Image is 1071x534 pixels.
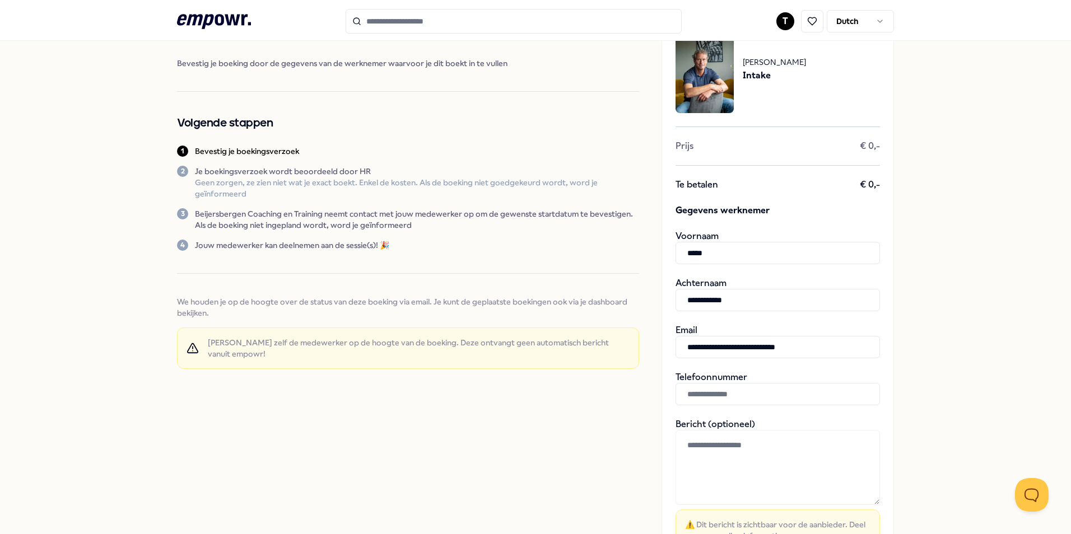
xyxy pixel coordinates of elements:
h2: Volgende stappen [177,114,639,132]
div: Email [676,325,880,358]
button: T [776,12,794,30]
span: We houden je op de hoogte over de status van deze boeking via email. Je kunt de geplaatste boekin... [177,296,639,318]
input: Search for products, categories or subcategories [346,9,682,34]
p: Jouw medewerker kan deelnemen aan de sessie(s)! 🎉 [195,240,389,251]
iframe: Help Scout Beacon - Open [1015,478,1049,512]
span: Gegevens werknemer [676,204,880,217]
div: Voornaam [676,231,880,264]
span: Prijs [676,140,693,152]
span: € 0,- [860,140,880,152]
div: 1 [177,146,188,157]
img: package image [676,26,734,113]
p: Je boekingsverzoek wordt beoordeeld door HR [195,166,639,177]
div: Achternaam [676,278,880,311]
span: € 0,- [860,179,880,190]
div: 3 [177,208,188,219]
span: [PERSON_NAME] [743,56,806,68]
div: 2 [177,166,188,177]
span: Te betalen [676,179,718,190]
p: Bevestig je boekingsverzoek [195,146,299,157]
p: Beijersbergen Coaching en Training neemt contact met jouw medewerker op om de gewenste startdatum... [195,208,639,231]
div: Telefoonnummer [676,372,880,405]
div: 4 [177,240,188,251]
span: Intake [743,68,806,83]
p: Geen zorgen, ze zien niet wat je exact boekt. Enkel de kosten. Als de boeking niet goedgekeurd wo... [195,177,639,199]
span: Bevestig je boeking door de gegevens van de werknemer waarvoor je dit boekt in te vullen [177,58,639,69]
span: [PERSON_NAME] zelf de medewerker op de hoogte van de boeking. Deze ontvangt geen automatisch beri... [208,337,630,359]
